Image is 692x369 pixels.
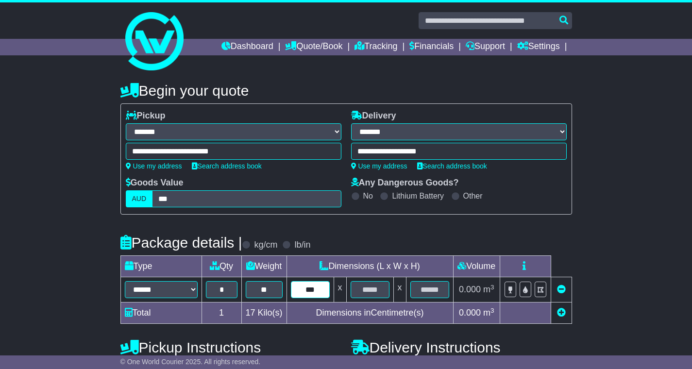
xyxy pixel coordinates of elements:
[202,302,241,324] td: 1
[490,284,494,291] sup: 3
[463,191,483,201] label: Other
[120,235,242,251] h4: Package details |
[363,191,373,201] label: No
[557,285,566,294] a: Remove this item
[126,178,184,188] label: Goods Value
[459,308,481,318] span: 0.000
[120,256,202,277] td: Type
[254,240,277,251] label: kg/cm
[334,277,346,302] td: x
[392,191,444,201] label: Lithium Battery
[483,308,494,318] span: m
[202,256,241,277] td: Qty
[483,285,494,294] span: m
[126,162,182,170] a: Use my address
[417,162,487,170] a: Search address book
[120,83,572,99] h4: Begin your quote
[120,339,341,355] h4: Pickup Instructions
[490,307,494,314] sup: 3
[192,162,262,170] a: Search address book
[459,285,481,294] span: 0.000
[351,178,459,188] label: Any Dangerous Goods?
[126,111,166,121] label: Pickup
[557,308,566,318] a: Add new item
[126,190,153,207] label: AUD
[246,308,255,318] span: 17
[351,162,407,170] a: Use my address
[287,302,453,324] td: Dimensions in Centimetre(s)
[351,339,572,355] h4: Delivery Instructions
[120,358,261,366] span: © One World Courier 2025. All rights reserved.
[466,39,505,55] a: Support
[409,39,454,55] a: Financials
[351,111,396,121] label: Delivery
[241,256,287,277] td: Weight
[120,302,202,324] td: Total
[285,39,342,55] a: Quote/Book
[241,302,287,324] td: Kilo(s)
[294,240,310,251] label: lb/in
[393,277,406,302] td: x
[287,256,453,277] td: Dimensions (L x W x H)
[354,39,397,55] a: Tracking
[453,256,500,277] td: Volume
[221,39,273,55] a: Dashboard
[517,39,560,55] a: Settings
